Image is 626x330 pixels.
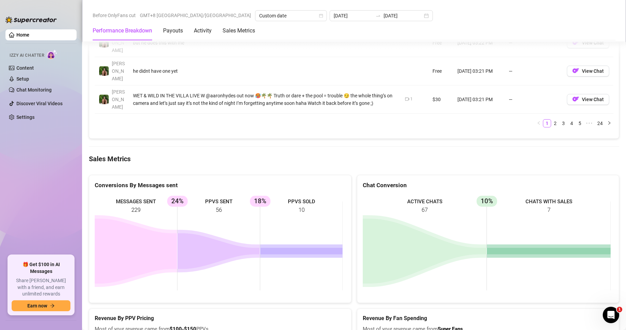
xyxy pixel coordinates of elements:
[537,121,541,125] span: left
[95,314,346,322] h5: Revenue By PPV Pricing
[551,119,559,127] li: 2
[543,119,551,127] li: 1
[375,13,381,18] span: swap-right
[12,300,70,311] button: Earn nowarrow-right
[428,85,453,114] td: $30
[559,119,568,127] li: 3
[50,303,55,308] span: arrow-right
[505,85,563,114] td: —
[89,154,619,164] h4: Sales Metrics
[576,119,584,127] li: 5
[140,10,251,20] span: GMT+8 [GEOGRAPHIC_DATA]/[GEOGRAPHIC_DATA]
[16,101,63,106] a: Discover Viral Videos
[16,32,29,38] a: Home
[582,40,604,45] span: View Chat
[194,27,212,35] div: Activity
[605,119,613,127] li: Next Page
[405,97,409,101] span: video-camera
[47,50,57,59] img: AI Chatter
[505,57,563,85] td: —
[584,119,595,127] li: Next 5 Pages
[163,27,183,35] div: Payouts
[595,120,605,127] a: 24
[112,61,125,81] span: [PERSON_NAME]
[543,120,551,127] a: 1
[551,120,559,127] a: 2
[133,92,397,107] div: WET & WILD IN THE VILLA LIVE W @aaronhydes out now 🥵🌴🌴 Truth or dare + the pool = trouble 😏 the w...
[99,66,109,76] img: Nathaniel
[567,70,609,75] a: OFView Chat
[223,27,255,35] div: Sales Metrics
[16,87,52,93] a: Chat Monitoring
[16,76,29,82] a: Setup
[535,119,543,127] button: left
[334,12,373,19] input: Start date
[505,29,563,57] td: —
[595,119,605,127] li: 24
[567,98,609,104] a: OFView Chat
[567,37,609,48] button: OFView Chat
[27,303,47,308] span: Earn now
[568,119,576,127] li: 4
[12,261,70,275] span: 🎁 Get $100 in AI Messages
[16,114,35,120] a: Settings
[607,121,611,125] span: right
[363,181,614,190] div: Chat Conversion
[453,57,505,85] td: [DATE] 03:21 PM
[572,67,579,74] img: OF
[576,120,584,127] a: 5
[99,95,109,104] img: Nathaniel
[560,120,567,127] a: 3
[259,11,323,21] span: Custom date
[16,65,34,71] a: Content
[617,307,622,312] span: 1
[584,119,595,127] span: •••
[410,96,413,102] div: 1
[535,119,543,127] li: Previous Page
[384,12,423,19] input: End date
[319,14,323,18] span: calendar
[12,277,70,298] span: Share [PERSON_NAME] with a friend, and earn unlimited rewards
[95,181,346,190] div: Conversions By Messages sent
[572,39,579,46] img: OF
[428,57,453,85] td: Free
[363,314,614,322] h5: Revenue By Fan Spending
[428,29,453,57] td: Free
[568,120,575,127] a: 4
[582,97,604,102] span: View Chat
[567,94,609,105] button: OFView Chat
[453,85,505,114] td: [DATE] 03:21 PM
[112,89,125,110] span: [PERSON_NAME]
[582,68,604,74] span: View Chat
[603,307,619,323] iframe: Intercom live chat
[10,52,44,59] span: Izzy AI Chatter
[99,38,109,47] img: Nathaniel
[567,41,609,47] a: OFView Chat
[567,66,609,77] button: OFView Chat
[112,32,125,53] span: [PERSON_NAME]
[5,16,57,23] img: logo-BBDzfeDw.svg
[133,67,397,75] div: he didnt have one yet
[133,39,397,46] div: but he does this with me
[375,13,381,18] span: to
[605,119,613,127] button: right
[453,29,505,57] td: [DATE] 03:22 PM
[93,27,152,35] div: Performance Breakdown
[572,96,579,102] img: OF
[93,10,136,20] span: Before OnlyFans cut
